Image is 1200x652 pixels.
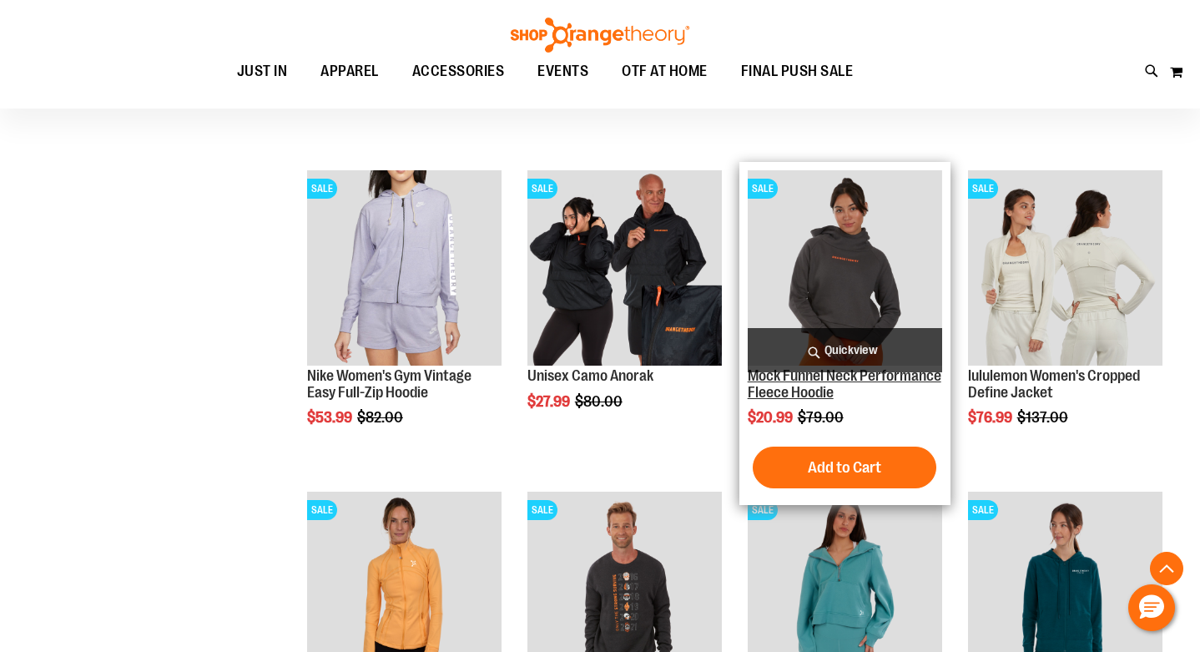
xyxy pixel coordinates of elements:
img: Product image for lululemon Define Jacket Cropped [968,170,1162,365]
img: Product image for Mock Funnel Neck Performance Fleece Hoodie [748,170,942,365]
button: Back To Top [1150,552,1183,585]
a: lululemon Women's Cropped Define Jacket [968,367,1140,401]
span: SALE [748,179,778,199]
span: $20.99 [748,409,795,426]
a: Product image for Unisex Camo AnorakSALE [527,170,722,367]
a: Quickview [748,328,942,372]
span: ACCESSORIES [412,53,505,90]
a: EVENTS [521,53,605,91]
div: product [519,162,730,452]
a: Mock Funnel Neck Performance Fleece Hoodie [748,367,941,401]
span: Add to Cart [808,458,881,477]
span: $137.00 [1017,409,1071,426]
img: Product image for Nike Gym Vintage Easy Full Zip Hoodie [307,170,502,365]
a: OTF AT HOME [605,53,724,91]
span: SALE [527,179,557,199]
span: SALE [748,500,778,520]
span: APPAREL [320,53,379,90]
span: JUST IN [237,53,288,90]
div: product [299,162,510,468]
a: Product image for Mock Funnel Neck Performance Fleece HoodieSALE [748,170,942,367]
span: SALE [968,500,998,520]
span: OTF AT HOME [622,53,708,90]
button: Add to Cart [753,447,936,488]
span: $80.00 [575,393,625,410]
div: product [960,162,1171,468]
span: FINAL PUSH SALE [741,53,854,90]
img: Shop Orangetheory [508,18,692,53]
span: EVENTS [537,53,588,90]
a: Nike Women's Gym Vintage Easy Full-Zip Hoodie [307,367,471,401]
span: $53.99 [307,409,355,426]
a: APPAREL [304,53,396,90]
a: Product image for lululemon Define Jacket CroppedSALE [968,170,1162,367]
a: JUST IN [220,53,305,91]
span: SALE [307,500,337,520]
a: Product image for Nike Gym Vintage Easy Full Zip HoodieSALE [307,170,502,367]
span: $76.99 [968,409,1015,426]
button: Hello, have a question? Let’s chat. [1128,584,1175,631]
span: SALE [968,179,998,199]
span: $27.99 [527,393,572,410]
div: product [739,162,950,505]
span: $82.00 [357,409,406,426]
a: ACCESSORIES [396,53,522,91]
span: SALE [307,179,337,199]
a: Unisex Camo Anorak [527,367,653,384]
span: SALE [527,500,557,520]
a: FINAL PUSH SALE [724,53,870,91]
img: Product image for Unisex Camo Anorak [527,170,722,365]
span: $79.00 [798,409,846,426]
